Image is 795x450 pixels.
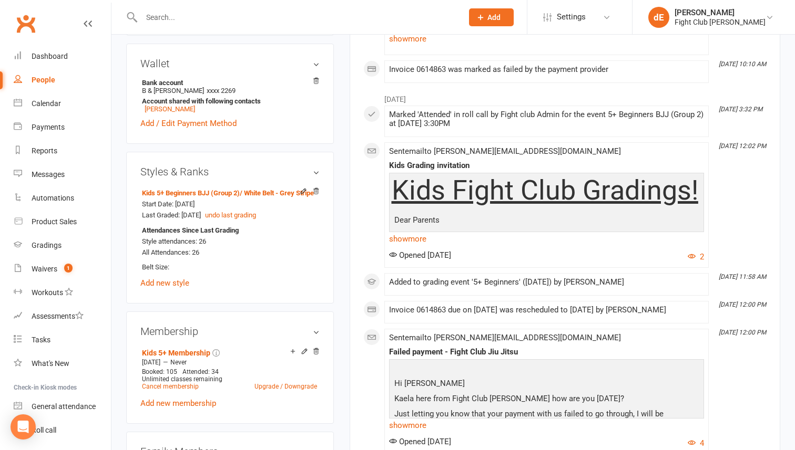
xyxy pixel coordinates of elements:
a: Gradings [14,234,111,257]
div: Invoice 0614863 was marked as failed by the payment provider [389,65,704,74]
span: / White Belt - Grey Stripe [240,189,314,197]
h3: Membership [140,326,320,337]
li: B & [PERSON_NAME] [140,77,320,114]
div: Calendar [32,99,61,108]
div: Tasks [32,336,50,344]
div: Gradings [32,241,62,249]
button: 2 [688,250,704,263]
a: Roll call [14,418,111,442]
a: Kids 5+ Beginners BJJ (Group 2) [142,189,314,197]
a: [PERSON_NAME] [145,105,195,113]
h3: Styles & Ranks [140,166,320,177]
p: Kaela here from Fight Club [PERSON_NAME] how are you [DATE]? [392,392,701,407]
strong: Account shared with following contacts [142,97,314,105]
div: Payments [32,123,65,131]
span: Kids Fight Club Gradings! [392,174,698,206]
div: Messages [32,170,65,179]
span: 1 [64,264,73,273]
span: Booked: 105 [142,368,177,375]
div: Kids Grading invitation [389,161,704,170]
div: Waivers [32,265,57,273]
a: Messages [14,163,111,186]
a: Add new membership [140,399,216,408]
a: Cancel membership [142,383,199,390]
span: Last Graded: [DATE] [142,211,201,219]
div: Automations [32,194,74,202]
button: undo last grading [205,210,256,221]
a: show more [389,418,704,433]
span: Settings [557,5,586,29]
span: [DATE] [142,359,160,366]
div: Added to grading event '5+ Beginners' ([DATE]) by [PERSON_NAME] [389,278,704,287]
span: Never [170,359,187,366]
input: Search... [138,10,455,25]
div: General attendance [32,402,96,411]
div: Invoice 0614863 due on [DATE] was rescheduled to [DATE] by [PERSON_NAME] [389,306,704,315]
div: Product Sales [32,217,77,226]
span: All Attendances: 26 [142,248,199,256]
a: show more [389,232,704,246]
span: Sent email to [PERSON_NAME][EMAIL_ADDRESS][DOMAIN_NAME] [389,146,621,156]
span: Attended: 34 [182,368,219,375]
a: Kids 5+ Membership [142,349,210,357]
a: Payments [14,116,111,139]
span: Unlimited classes remaining [142,375,222,383]
div: Reports [32,146,57,155]
div: Dashboard [32,52,68,60]
a: show more [389,32,704,46]
p: Congratulations your child's hard work and commitment has paid off!They have met all the requirem... [392,229,701,257]
p: Hi [PERSON_NAME] [392,377,701,392]
div: Failed payment - Fight Club Jiu Jitsu [389,348,704,357]
div: Assessments [32,312,84,320]
button: 4 [688,437,704,449]
a: Waivers 1 [14,257,111,281]
span: xxxx 2269 [207,87,236,95]
span: Belt Size: [142,263,169,271]
div: — [139,358,320,367]
a: What's New [14,352,111,375]
div: What's New [32,359,69,368]
span: Add [487,13,501,22]
span: Style attendances: 26 [142,237,206,245]
div: Roll call [32,426,56,434]
i: [DATE] 11:58 AM [719,273,766,280]
div: Open Intercom Messenger [11,414,36,439]
i: [DATE] 10:10 AM [719,60,766,68]
div: People [32,76,55,84]
div: dE [648,7,669,28]
div: Marked 'Attended' in roll call by Fight club Admin for the event 5+ Beginners BJJ (Group 2) at [D... [389,110,704,128]
div: [PERSON_NAME] [675,8,766,17]
i: [DATE] 3:32 PM [719,106,762,113]
strong: Bank account [142,79,314,87]
a: Calendar [14,92,111,116]
span: Opened [DATE] [389,437,451,446]
a: Dashboard [14,45,111,68]
i: [DATE] 12:00 PM [719,301,766,308]
a: Tasks [14,328,111,352]
a: Assessments [14,305,111,328]
h3: Wallet [140,58,320,69]
i: [DATE] 12:00 PM [719,329,766,336]
a: Product Sales [14,210,111,234]
a: Clubworx [13,11,39,37]
p: Dear Parents [392,214,701,229]
a: Add / Edit Payment Method [140,117,237,130]
a: Add new style [140,278,189,288]
a: Reports [14,139,111,163]
span: Start Date: [DATE] [142,200,195,208]
p: Just letting you know that your payment with us failed to go through, I will be rescheduling this... [392,407,701,448]
div: Workouts [32,288,63,297]
i: [DATE] 12:02 PM [719,142,766,150]
div: Fight Club [PERSON_NAME] [675,17,766,27]
a: People [14,68,111,92]
button: Add [469,8,514,26]
strong: Attendances Since Last Grading [142,225,239,236]
a: Automations [14,186,111,210]
span: Sent email to [PERSON_NAME][EMAIL_ADDRESS][DOMAIN_NAME] [389,333,621,342]
li: [DATE] [363,88,767,105]
a: General attendance kiosk mode [14,395,111,418]
span: Opened [DATE] [389,250,451,260]
a: Workouts [14,281,111,305]
a: Upgrade / Downgrade [254,383,317,390]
